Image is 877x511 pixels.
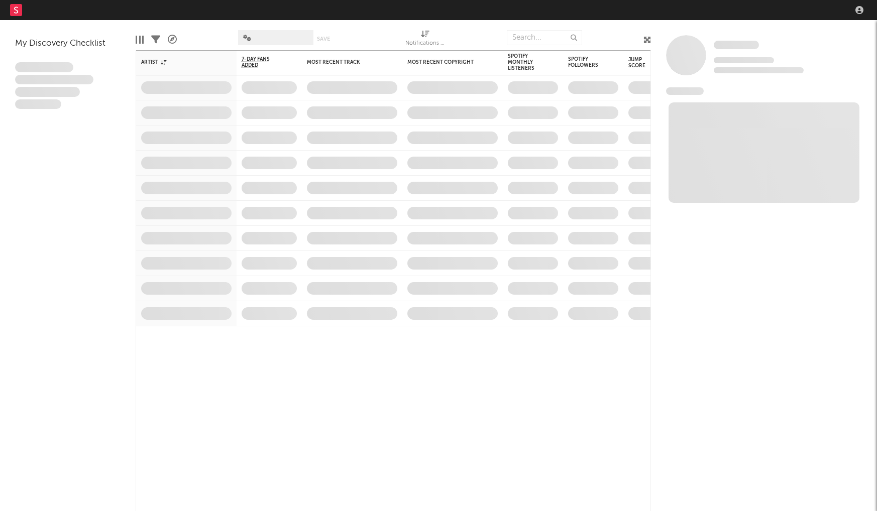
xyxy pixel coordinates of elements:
div: Filters [151,25,160,54]
div: Most Recent Copyright [407,59,483,65]
span: 0 fans last week [714,67,804,73]
div: Most Recent Track [307,59,382,65]
div: Notifications (Artist) [405,38,446,50]
div: My Discovery Checklist [15,38,121,50]
span: Praesent ac interdum [15,87,80,97]
span: News Feed [666,87,704,95]
div: A&R Pipeline [168,25,177,54]
a: Some Artist [714,40,759,50]
span: Tracking Since: [DATE] [714,57,774,63]
div: Spotify Followers [568,56,603,68]
div: Edit Columns [136,25,144,54]
button: Save [317,36,330,42]
input: Search... [507,30,582,45]
span: Some Artist [714,41,759,49]
span: Integer aliquet in purus et [15,75,93,85]
span: Lorem ipsum dolor [15,62,73,72]
span: Aliquam viverra [15,99,61,109]
span: 7-Day Fans Added [242,56,282,68]
div: Jump Score [628,57,653,69]
div: Notifications (Artist) [405,25,446,54]
div: Artist [141,59,216,65]
div: Spotify Monthly Listeners [508,53,543,71]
